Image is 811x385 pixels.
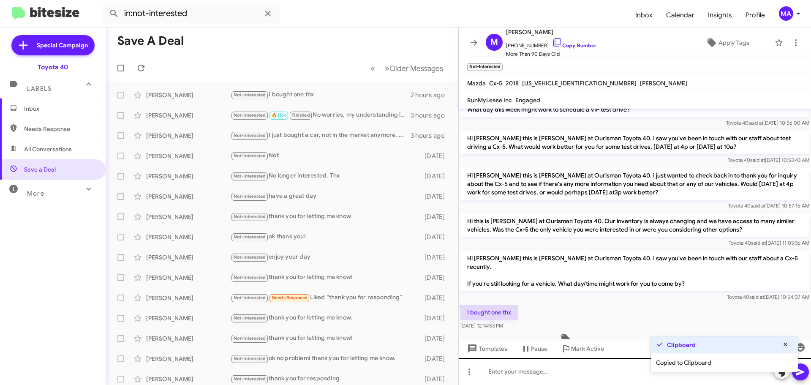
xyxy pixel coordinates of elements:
[659,3,701,27] span: Calendar
[514,341,554,356] button: Pause
[531,341,547,356] span: Pause
[24,125,96,133] span: Needs Response
[291,112,310,118] span: Finished
[667,341,696,349] strong: Clipboard
[571,341,604,356] span: Mark Active
[37,41,88,49] span: Special Campaign
[231,252,420,262] div: enjoy your day
[146,334,231,343] div: [PERSON_NAME]
[102,3,280,24] input: Search
[420,233,452,241] div: [DATE]
[231,151,420,161] div: Not
[146,91,231,99] div: [PERSON_NAME]
[420,172,452,180] div: [DATE]
[701,3,739,27] a: Insights
[234,295,266,300] span: Not-Interested
[749,294,764,300] span: said at
[420,152,452,160] div: [DATE]
[146,213,231,221] div: [PERSON_NAME]
[234,214,266,219] span: Not-Interested
[557,333,713,346] span: Tagged as 'Not-Interested' on [DATE] 12:14:56 PM
[234,234,266,240] span: Not-Interested
[728,157,809,163] span: Toyota 40 [DATE] 10:53:43 AM
[411,111,452,120] div: 3 hours ago
[231,191,420,201] div: have a great day
[460,213,809,237] p: Hi this is [PERSON_NAME] at Ourisman Toyota 40. Our inventory is always changing and we have acce...
[146,233,231,241] div: [PERSON_NAME]
[739,3,772,27] a: Profile
[420,192,452,201] div: [DATE]
[365,60,380,77] button: Previous
[389,64,443,73] span: Older Messages
[750,157,765,163] span: said at
[467,63,503,71] small: Not-Interested
[380,60,448,77] button: Next
[467,96,512,104] span: RunMyLease Inc
[506,79,519,87] span: 2018
[234,336,266,341] span: Not-Interested
[146,273,231,282] div: [PERSON_NAME]
[27,85,52,93] span: Labels
[727,294,809,300] span: Toyota 40 [DATE] 10:54:07 AM
[146,111,231,120] div: [PERSON_NAME]
[234,376,266,382] span: Not-Interested
[231,293,420,303] div: Liked “thank you for responding”
[506,50,596,58] span: More Than 90 Days Old
[24,104,96,113] span: Inbox
[146,375,231,383] div: [PERSON_NAME]
[420,355,452,363] div: [DATE]
[459,341,514,356] button: Templates
[234,153,266,158] span: Not-Interested
[751,240,766,246] span: said at
[234,315,266,321] span: Not-Interested
[24,165,56,174] span: Save a Deal
[234,275,266,280] span: Not-Interested
[272,112,286,118] span: 🔥 Hot
[629,3,659,27] a: Inbox
[748,120,763,126] span: said at
[779,6,793,21] div: MA
[460,131,809,154] p: Hi [PERSON_NAME] this is [PERSON_NAME] at Ourisman Toyota 40. I saw you've been in touch with our...
[234,254,266,260] span: Not-Interested
[718,35,749,50] span: Apply Tags
[684,35,770,50] button: Apply Tags
[467,79,486,87] span: Mazda
[420,334,452,343] div: [DATE]
[231,354,420,363] div: ok no problem! thank you for letting me know.
[146,192,231,201] div: [PERSON_NAME]
[234,92,266,98] span: Not-Interested
[117,34,184,48] h1: Save a Deal
[385,63,389,74] span: »
[522,79,637,87] span: [US_VEHICLE_IDENTIFICATION_NUMBER]
[490,35,498,49] span: M
[146,294,231,302] div: [PERSON_NAME]
[460,322,503,329] span: [DATE] 12:14:53 PM
[231,110,411,120] div: No worries, my understanding is my wife is talking to [PERSON_NAME]. I'll let her be the POC for us.
[411,91,452,99] div: 2 hours ago
[146,355,231,363] div: [PERSON_NAME]
[420,213,452,221] div: [DATE]
[234,173,266,179] span: Not-Interested
[27,190,44,197] span: More
[146,131,231,140] div: [PERSON_NAME]
[489,79,502,87] span: Cx-5
[231,131,411,140] div: I just bought a car, not in the market anymore. Thanks
[11,35,95,55] a: Special Campaign
[146,172,231,180] div: [PERSON_NAME]
[420,253,452,262] div: [DATE]
[728,202,809,209] span: Toyota 40 [DATE] 10:57:16 AM
[420,314,452,322] div: [DATE]
[234,133,266,138] span: Not-Interested
[554,341,611,356] button: Mark Active
[506,37,596,50] span: [PHONE_NUMBER]
[420,375,452,383] div: [DATE]
[460,305,518,320] p: I bought one thx
[460,168,809,200] p: Hi [PERSON_NAME] this is [PERSON_NAME] at Ourisman Toyota 40. I just wanted to check back in to t...
[772,6,802,21] button: MA
[411,131,452,140] div: 3 hours ago
[651,353,798,372] div: Copied to Clipboard
[640,79,687,87] span: [PERSON_NAME]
